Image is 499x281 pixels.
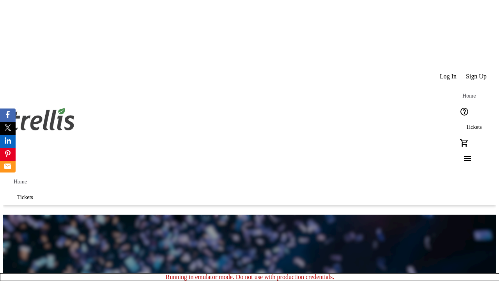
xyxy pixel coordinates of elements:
button: Help [457,104,472,119]
span: Log In [440,73,457,80]
span: Home [14,179,27,185]
span: Tickets [466,124,482,130]
a: Tickets [457,119,491,135]
button: Log In [435,69,461,84]
a: Home [8,174,33,190]
button: Menu [457,151,472,166]
span: Tickets [17,194,33,201]
button: Cart [457,135,472,151]
span: Home [462,93,476,99]
img: Orient E2E Organization rgZNoCb8Kx's Logo [8,99,77,138]
a: Home [457,88,481,104]
button: Sign Up [461,69,491,84]
a: Tickets [8,190,42,205]
span: Sign Up [466,73,487,80]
